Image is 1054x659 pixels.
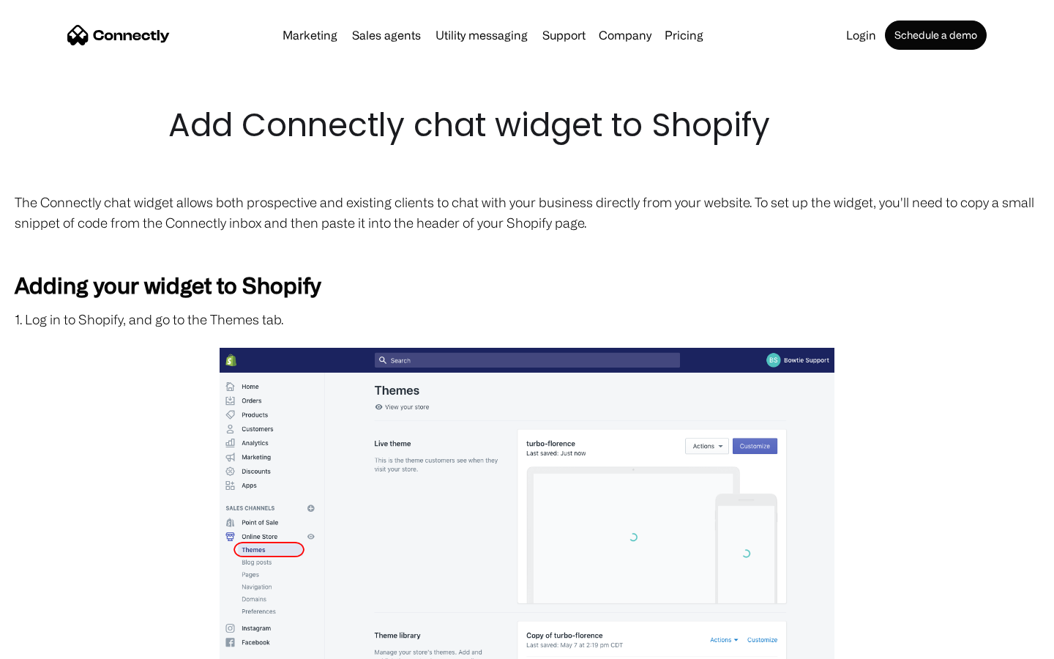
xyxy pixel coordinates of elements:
[659,29,709,41] a: Pricing
[15,192,1039,233] p: The Connectly chat widget allows both prospective and existing clients to chat with your business...
[840,29,882,41] a: Login
[15,272,321,297] strong: Adding your widget to Shopify
[885,21,987,50] a: Schedule a demo
[537,29,591,41] a: Support
[599,25,651,45] div: Company
[15,633,88,654] aside: Language selected: English
[15,309,1039,329] p: 1. Log in to Shopify, and go to the Themes tab.
[346,29,427,41] a: Sales agents
[277,29,343,41] a: Marketing
[168,103,886,148] h1: Add Connectly chat widget to Shopify
[29,633,88,654] ul: Language list
[430,29,534,41] a: Utility messaging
